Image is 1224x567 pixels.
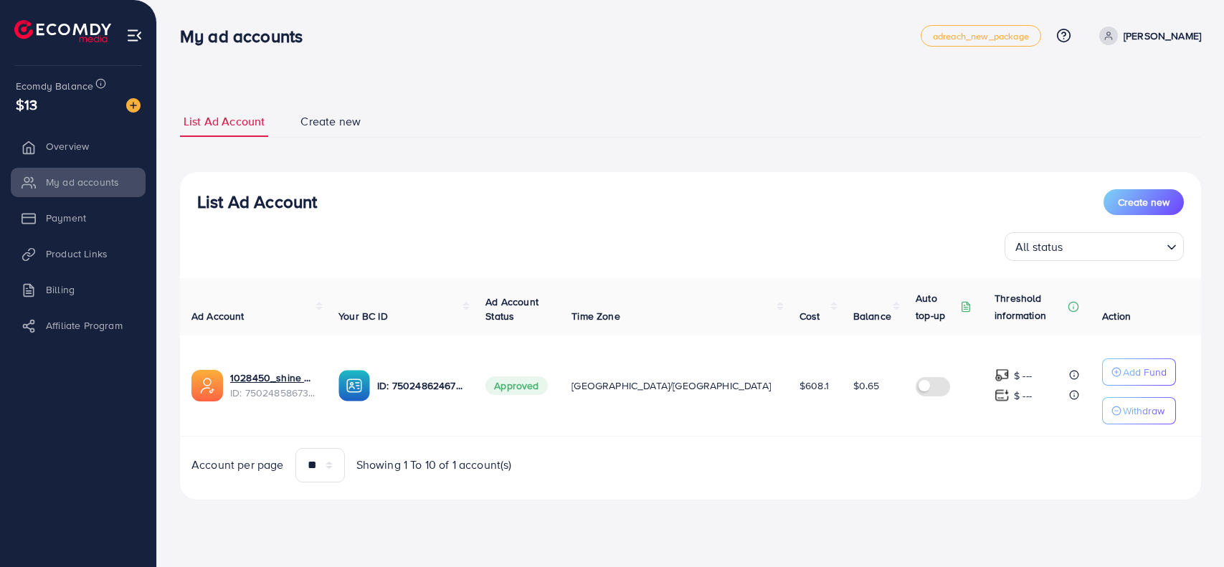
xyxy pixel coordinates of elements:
span: Create new [300,113,361,130]
a: 1028450_shine appeal_1746808772166 [230,371,316,385]
span: Showing 1 To 10 of 1 account(s) [356,457,512,473]
a: adreach_new_package [921,25,1041,47]
span: adreach_new_package [933,32,1029,41]
h3: My ad accounts [180,26,314,47]
p: Auto top-up [916,290,957,324]
span: $13 [16,94,37,115]
p: [PERSON_NAME] [1124,27,1201,44]
span: Action [1102,309,1131,323]
p: Threshold information [995,290,1065,324]
div: Search for option [1005,232,1184,261]
p: $ --- [1014,367,1032,384]
span: Cost [800,309,820,323]
img: top-up amount [995,388,1010,403]
p: ID: 7502486246770786320 [377,377,462,394]
button: Add Fund [1102,358,1176,386]
span: All status [1012,237,1066,257]
span: Balance [853,309,891,323]
img: logo [14,20,111,42]
p: Add Fund [1123,363,1167,381]
span: $608.1 [800,378,829,393]
span: Account per page [191,457,284,473]
span: Your BC ID [338,309,388,323]
img: menu [126,27,143,44]
img: ic-ads-acc.e4c84228.svg [191,370,223,401]
input: Search for option [1068,234,1161,257]
span: $0.65 [853,378,880,393]
span: Ad Account Status [485,295,539,323]
button: Create new [1104,189,1184,215]
p: Withdraw [1123,402,1164,419]
a: [PERSON_NAME] [1093,27,1201,45]
button: Withdraw [1102,397,1176,424]
img: image [126,98,141,113]
span: [GEOGRAPHIC_DATA]/[GEOGRAPHIC_DATA] [571,378,771,393]
span: List Ad Account [184,113,265,130]
img: top-up amount [995,368,1010,383]
span: Ecomdy Balance [16,79,93,93]
span: Time Zone [571,309,620,323]
span: Create new [1118,195,1170,209]
span: Approved [485,376,547,395]
img: ic-ba-acc.ded83a64.svg [338,370,370,401]
h3: List Ad Account [197,191,317,212]
span: ID: 7502485867387338759 [230,386,316,400]
div: <span class='underline'>1028450_shine appeal_1746808772166</span></br>7502485867387338759 [230,371,316,400]
p: $ --- [1014,387,1032,404]
span: Ad Account [191,309,245,323]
